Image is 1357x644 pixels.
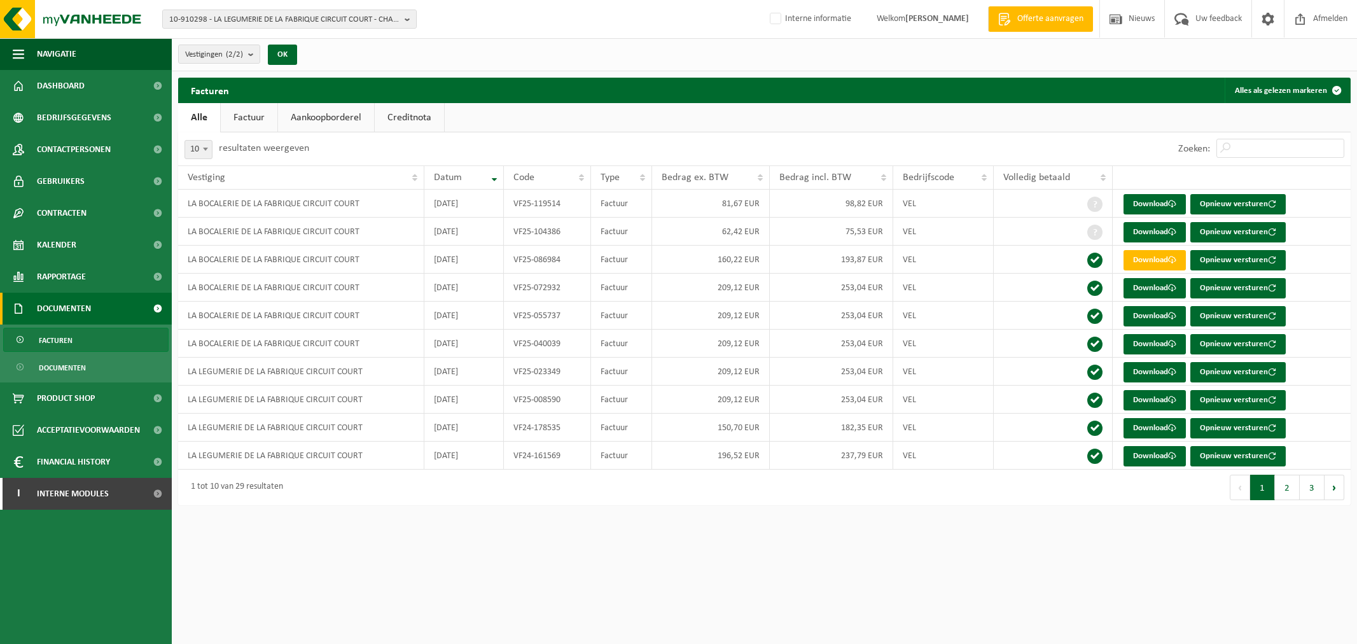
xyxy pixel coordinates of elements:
td: LA BOCALERIE DE LA FABRIQUE CIRCUIT COURT [178,218,424,246]
td: [DATE] [424,246,504,274]
span: Navigatie [37,38,76,70]
td: LA LEGUMERIE DE LA FABRIQUE CIRCUIT COURT [178,358,424,386]
button: 3 [1300,475,1325,500]
span: Vestiging [188,172,225,183]
td: VEL [893,190,993,218]
td: 209,12 EUR [652,274,770,302]
a: Alle [178,103,220,132]
button: Opnieuw versturen [1190,194,1286,214]
td: Factuur [591,414,652,442]
span: Documenten [39,356,86,380]
a: Factuur [221,103,277,132]
span: Type [601,172,620,183]
button: Opnieuw versturen [1190,390,1286,410]
label: Zoeken: [1178,144,1210,154]
span: Acceptatievoorwaarden [37,414,140,446]
button: Opnieuw versturen [1190,278,1286,298]
td: 209,12 EUR [652,386,770,414]
span: Interne modules [37,478,109,510]
a: Download [1124,250,1186,270]
span: Bedrag ex. BTW [662,172,728,183]
td: 253,04 EUR [770,274,894,302]
td: [DATE] [424,190,504,218]
a: Documenten [3,355,169,379]
td: 196,52 EUR [652,442,770,470]
a: Download [1124,418,1186,438]
button: Previous [1230,475,1250,500]
button: Opnieuw versturen [1190,362,1286,382]
span: Contracten [37,197,87,229]
button: Opnieuw versturen [1190,306,1286,326]
td: VF24-161569 [504,442,592,470]
td: 253,04 EUR [770,330,894,358]
span: Rapportage [37,261,86,293]
span: Facturen [39,328,73,353]
a: Facturen [3,328,169,352]
td: VEL [893,386,993,414]
button: Opnieuw versturen [1190,334,1286,354]
a: Download [1124,306,1186,326]
td: VF25-040039 [504,330,592,358]
td: VF25-055737 [504,302,592,330]
strong: [PERSON_NAME] [905,14,969,24]
button: Next [1325,475,1344,500]
td: Factuur [591,386,652,414]
td: VEL [893,302,993,330]
td: 237,79 EUR [770,442,894,470]
span: Contactpersonen [37,134,111,165]
td: Factuur [591,302,652,330]
span: Bedrag incl. BTW [779,172,851,183]
td: 209,12 EUR [652,330,770,358]
td: VF25-008590 [504,386,592,414]
span: Code [513,172,534,183]
td: 253,04 EUR [770,302,894,330]
td: 209,12 EUR [652,302,770,330]
td: LA BOCALERIE DE LA FABRIQUE CIRCUIT COURT [178,190,424,218]
span: Product Shop [37,382,95,414]
td: 182,35 EUR [770,414,894,442]
span: Bedrijfsgegevens [37,102,111,134]
label: Interne informatie [767,10,851,29]
a: Download [1124,362,1186,382]
td: Factuur [591,442,652,470]
td: LA BOCALERIE DE LA FABRIQUE CIRCUIT COURT [178,330,424,358]
span: Financial History [37,446,110,478]
td: Factuur [591,218,652,246]
td: VEL [893,442,993,470]
td: Factuur [591,246,652,274]
a: Download [1124,194,1186,214]
span: Documenten [37,293,91,325]
td: VEL [893,246,993,274]
span: Volledig betaald [1003,172,1070,183]
button: Alles als gelezen markeren [1225,78,1349,103]
td: VF24-178535 [504,414,592,442]
td: VF25-072932 [504,274,592,302]
td: 253,04 EUR [770,358,894,386]
td: LA BOCALERIE DE LA FABRIQUE CIRCUIT COURT [178,302,424,330]
a: Download [1124,390,1186,410]
td: [DATE] [424,274,504,302]
td: VF25-086984 [504,246,592,274]
td: 253,04 EUR [770,386,894,414]
count: (2/2) [226,50,243,59]
span: Dashboard [37,70,85,102]
button: 1 [1250,475,1275,500]
td: LA LEGUMERIE DE LA FABRIQUE CIRCUIT COURT [178,442,424,470]
button: OK [268,45,297,65]
td: [DATE] [424,302,504,330]
td: 75,53 EUR [770,218,894,246]
td: VEL [893,274,993,302]
td: VEL [893,330,993,358]
td: [DATE] [424,414,504,442]
a: Offerte aanvragen [988,6,1093,32]
label: resultaten weergeven [219,143,309,153]
td: VF25-104386 [504,218,592,246]
span: 10 [184,140,212,159]
span: Datum [434,172,462,183]
button: 2 [1275,475,1300,500]
td: 81,67 EUR [652,190,770,218]
td: VF25-023349 [504,358,592,386]
span: Gebruikers [37,165,85,197]
td: [DATE] [424,218,504,246]
a: Creditnota [375,103,444,132]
